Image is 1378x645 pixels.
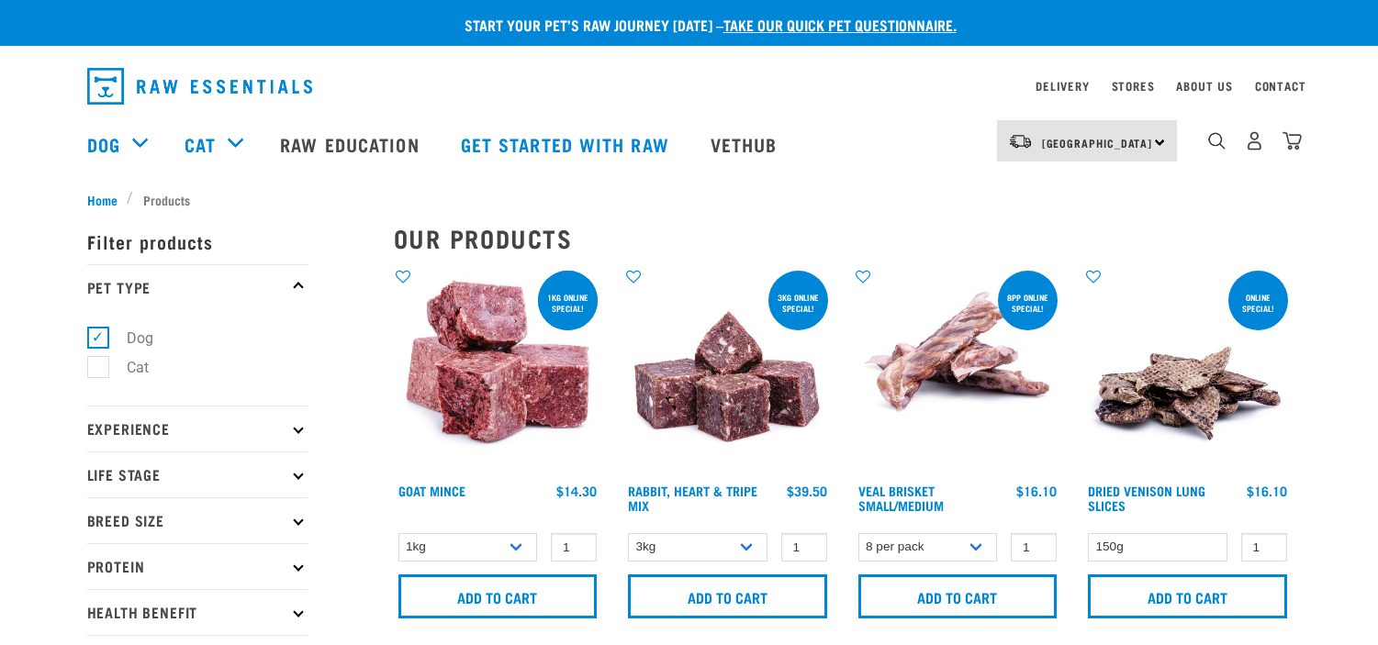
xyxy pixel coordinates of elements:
[1245,131,1264,150] img: user.png
[858,574,1058,618] input: Add to cart
[1016,484,1057,498] div: $16.10
[87,406,308,451] p: Experience
[1283,131,1302,150] img: home-icon@2x.png
[394,267,602,475] img: 1077 Wild Goat Mince 01
[87,68,312,105] img: Raw Essentials Logo
[398,487,465,494] a: Goat Mince
[1176,83,1232,89] a: About Us
[854,267,1062,475] img: 1207 Veal Brisket 4pp 01
[1112,83,1155,89] a: Stores
[551,533,597,562] input: 1
[1241,533,1287,562] input: 1
[87,190,128,209] a: Home
[262,107,442,181] a: Raw Education
[87,543,308,589] p: Protein
[185,130,216,158] a: Cat
[1008,133,1033,150] img: van-moving.png
[87,451,308,497] p: Life Stage
[628,574,827,618] input: Add to cart
[1088,574,1287,618] input: Add to cart
[1247,484,1287,498] div: $16.10
[97,327,161,350] label: Dog
[394,224,1292,252] h2: Our Products
[1208,132,1226,150] img: home-icon-1@2x.png
[858,487,944,508] a: Veal Brisket Small/Medium
[787,484,827,498] div: $39.50
[1088,487,1205,508] a: Dried Venison Lung Slices
[1036,83,1089,89] a: Delivery
[87,190,1292,209] nav: breadcrumbs
[1011,533,1057,562] input: 1
[998,284,1058,322] div: 8pp online special!
[781,533,827,562] input: 1
[623,267,832,475] img: 1175 Rabbit Heart Tripe Mix 01
[1083,267,1292,475] img: 1304 Venison Lung Slices 01
[87,589,308,635] p: Health Benefit
[73,61,1306,112] nav: dropdown navigation
[628,487,757,508] a: Rabbit, Heart & Tripe Mix
[398,574,598,618] input: Add to cart
[97,356,156,379] label: Cat
[1042,139,1153,146] span: [GEOGRAPHIC_DATA]
[1255,83,1306,89] a: Contact
[723,20,957,28] a: take our quick pet questionnaire.
[1228,284,1288,322] div: ONLINE SPECIAL!
[87,264,308,310] p: Pet Type
[87,218,308,264] p: Filter products
[87,497,308,543] p: Breed Size
[87,190,118,209] span: Home
[556,484,597,498] div: $14.30
[538,284,598,322] div: 1kg online special!
[87,130,120,158] a: Dog
[692,107,801,181] a: Vethub
[443,107,692,181] a: Get started with Raw
[768,284,828,322] div: 3kg online special!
